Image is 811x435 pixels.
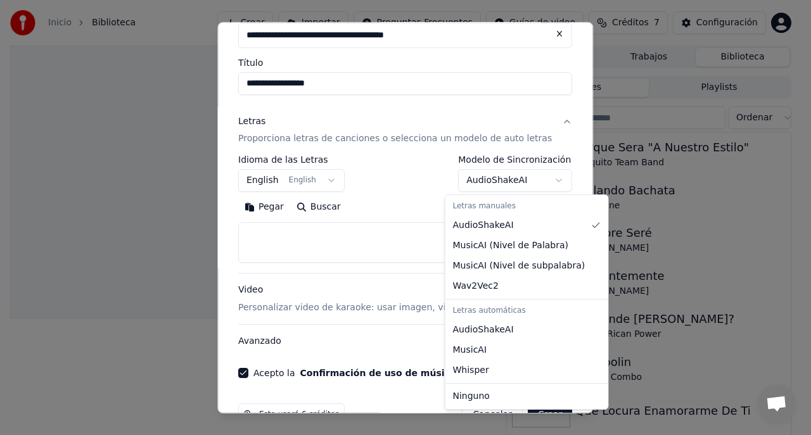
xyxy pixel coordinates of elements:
[453,324,514,336] span: AudioShakeAI
[453,344,487,356] span: MusicAI
[453,280,499,293] span: Wav2Vec2
[453,239,569,252] span: MusicAI ( Nivel de Palabra )
[448,198,606,215] div: Letras manuales
[448,302,606,320] div: Letras automáticas
[453,260,585,272] span: MusicAI ( Nivel de subpalabra )
[453,364,489,377] span: Whisper
[453,390,490,403] span: Ninguno
[453,219,514,232] span: AudioShakeAI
